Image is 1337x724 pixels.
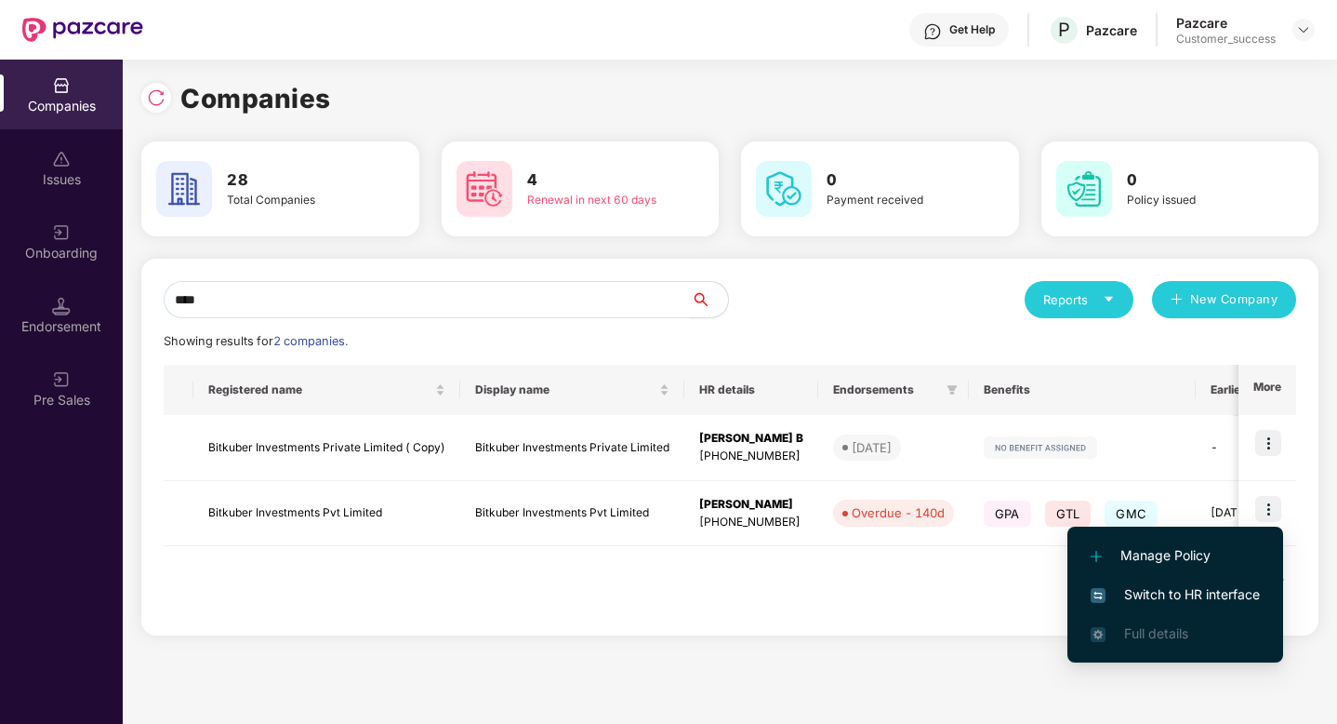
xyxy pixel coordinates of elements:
[164,334,348,348] span: Showing results for
[475,382,655,397] span: Display name
[1127,168,1265,193] h3: 0
[1238,365,1296,415] th: More
[699,514,803,531] div: [PHONE_NUMBER]
[827,192,965,209] div: Payment received
[852,438,892,457] div: [DATE]
[52,223,71,242] img: svg+xml;base64,PHN2ZyB3aWR0aD0iMjAiIGhlaWdodD0iMjAiIHZpZXdCb3g9IjAgMCAyMCAyMCIgZmlsbD0ibm9uZSIgeG...
[156,161,212,217] img: svg+xml;base64,PHN2ZyB4bWxucz0iaHR0cDovL3d3dy53My5vcmcvMjAwMC9zdmciIHdpZHRoPSI2MCIgaGVpZ2h0PSI2MC...
[193,365,460,415] th: Registered name
[1196,415,1316,481] td: -
[923,22,942,41] img: svg+xml;base64,PHN2ZyBpZD0iSGVscC0zMngzMiIgeG1sbnM9Imh0dHA6Ly93d3cudzMub3JnLzIwMDAvc3ZnIiB3aWR0aD...
[1058,19,1070,41] span: P
[52,76,71,95] img: svg+xml;base64,PHN2ZyBpZD0iQ29tcGFuaWVzIiB4bWxucz0iaHR0cDovL3d3dy53My5vcmcvMjAwMC9zdmciIHdpZHRoPS...
[1255,496,1281,522] img: icon
[1086,21,1137,39] div: Pazcare
[208,382,431,397] span: Registered name
[527,168,666,193] h3: 4
[457,161,512,217] img: svg+xml;base64,PHN2ZyB4bWxucz0iaHR0cDovL3d3dy53My5vcmcvMjAwMC9zdmciIHdpZHRoPSI2MCIgaGVpZ2h0PSI2MC...
[690,281,729,318] button: search
[193,415,460,481] td: Bitkuber Investments Private Limited ( Copy)
[1296,22,1311,37] img: svg+xml;base64,PHN2ZyBpZD0iRHJvcGRvd24tMzJ4MzIiIHhtbG5zPSJodHRwOi8vd3d3LnczLm9yZy8yMDAwL3N2ZyIgd2...
[1127,192,1265,209] div: Policy issued
[52,370,71,389] img: svg+xml;base64,PHN2ZyB3aWR0aD0iMjAiIGhlaWdodD0iMjAiIHZpZXdCb3g9IjAgMCAyMCAyMCIgZmlsbD0ibm9uZSIgeG...
[1105,501,1158,527] span: GMC
[22,18,143,42] img: New Pazcare Logo
[1043,290,1115,309] div: Reports
[227,168,365,193] h3: 28
[1045,501,1092,527] span: GTL
[1152,281,1296,318] button: plusNew Company
[1255,430,1281,456] img: icon
[193,481,460,547] td: Bitkuber Investments Pvt Limited
[273,334,348,348] span: 2 companies.
[756,161,812,217] img: svg+xml;base64,PHN2ZyB4bWxucz0iaHR0cDovL3d3dy53My5vcmcvMjAwMC9zdmciIHdpZHRoPSI2MCIgaGVpZ2h0PSI2MC...
[946,384,958,396] span: filter
[699,448,803,465] div: [PHONE_NUMBER]
[1091,588,1105,603] img: svg+xml;base64,PHN2ZyB4bWxucz0iaHR0cDovL3d3dy53My5vcmcvMjAwMC9zdmciIHdpZHRoPSIxNiIgaGVpZ2h0PSIxNi...
[1176,32,1276,47] div: Customer_success
[1171,293,1183,308] span: plus
[984,436,1097,459] img: svg+xml;base64,PHN2ZyB4bWxucz0iaHR0cDovL3d3dy53My5vcmcvMjAwMC9zdmciIHdpZHRoPSIxMjIiIGhlaWdodD0iMj...
[1176,14,1276,32] div: Pazcare
[460,365,684,415] th: Display name
[180,78,331,119] h1: Companies
[852,503,945,522] div: Overdue - 140d
[1091,545,1260,566] span: Manage Policy
[1091,551,1102,562] img: svg+xml;base64,PHN2ZyB4bWxucz0iaHR0cDovL3d3dy53My5vcmcvMjAwMC9zdmciIHdpZHRoPSIxMi4yMDEiIGhlaWdodD...
[460,481,684,547] td: Bitkuber Investments Pvt Limited
[690,292,728,307] span: search
[699,496,803,514] div: [PERSON_NAME]
[1056,161,1112,217] img: svg+xml;base64,PHN2ZyB4bWxucz0iaHR0cDovL3d3dy53My5vcmcvMjAwMC9zdmciIHdpZHRoPSI2MCIgaGVpZ2h0PSI2MC...
[1091,584,1260,605] span: Switch to HR interface
[969,365,1196,415] th: Benefits
[1103,293,1115,305] span: caret-down
[827,168,965,193] h3: 0
[52,150,71,168] img: svg+xml;base64,PHN2ZyBpZD0iSXNzdWVzX2Rpc2FibGVkIiB4bWxucz0iaHR0cDovL3d3dy53My5vcmcvMjAwMC9zdmciIH...
[684,365,818,415] th: HR details
[227,192,365,209] div: Total Companies
[52,297,71,315] img: svg+xml;base64,PHN2ZyB3aWR0aD0iMTQuNSIgaGVpZ2h0PSIxNC41IiB2aWV3Qm94PSIwIDAgMTYgMTYiIGZpbGw9Im5vbm...
[949,22,995,37] div: Get Help
[699,430,803,448] div: [PERSON_NAME] B
[147,88,165,107] img: svg+xml;base64,PHN2ZyBpZD0iUmVsb2FkLTMyeDMyIiB4bWxucz0iaHR0cDovL3d3dy53My5vcmcvMjAwMC9zdmciIHdpZH...
[943,379,961,401] span: filter
[1124,625,1188,641] span: Full details
[527,192,666,209] div: Renewal in next 60 days
[1196,365,1316,415] th: Earliest Renewal
[1196,481,1316,547] td: [DATE]
[1091,627,1105,642] img: svg+xml;base64,PHN2ZyB4bWxucz0iaHR0cDovL3d3dy53My5vcmcvMjAwMC9zdmciIHdpZHRoPSIxNi4zNjMiIGhlaWdodD...
[460,415,684,481] td: Bitkuber Investments Private Limited
[984,501,1031,527] span: GPA
[833,382,939,397] span: Endorsements
[1190,290,1278,309] span: New Company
